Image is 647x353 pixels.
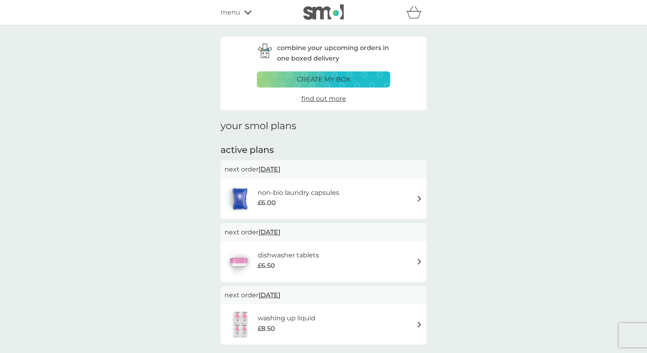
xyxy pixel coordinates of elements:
span: £8.50 [258,324,275,334]
img: smol [303,4,344,20]
p: next order [225,227,422,238]
div: basket [406,4,426,21]
button: create my box [257,71,390,88]
h6: washing up liquid [258,313,315,324]
p: next order [225,290,422,301]
span: [DATE] [258,287,280,303]
img: arrow right [416,196,422,202]
img: dishwasher tablets [225,248,253,276]
p: create my box [297,74,351,85]
h2: active plans [221,144,426,157]
a: find out more [301,94,346,104]
span: find out more [301,95,346,102]
p: combine your upcoming orders in one boxed delivery [277,43,390,63]
span: £6.50 [258,261,275,271]
span: menu [221,7,240,18]
img: washing up liquid [225,310,258,338]
span: [DATE] [258,224,280,240]
img: non-bio laundry capsules [225,185,255,213]
p: next order [225,164,422,175]
span: [DATE] [258,161,280,177]
h6: non-bio laundry capsules [258,188,339,198]
img: arrow right [416,259,422,265]
h6: dishwasher tablets [258,250,319,261]
h1: your smol plans [221,120,426,132]
span: £6.00 [258,198,276,208]
img: arrow right [416,322,422,328]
